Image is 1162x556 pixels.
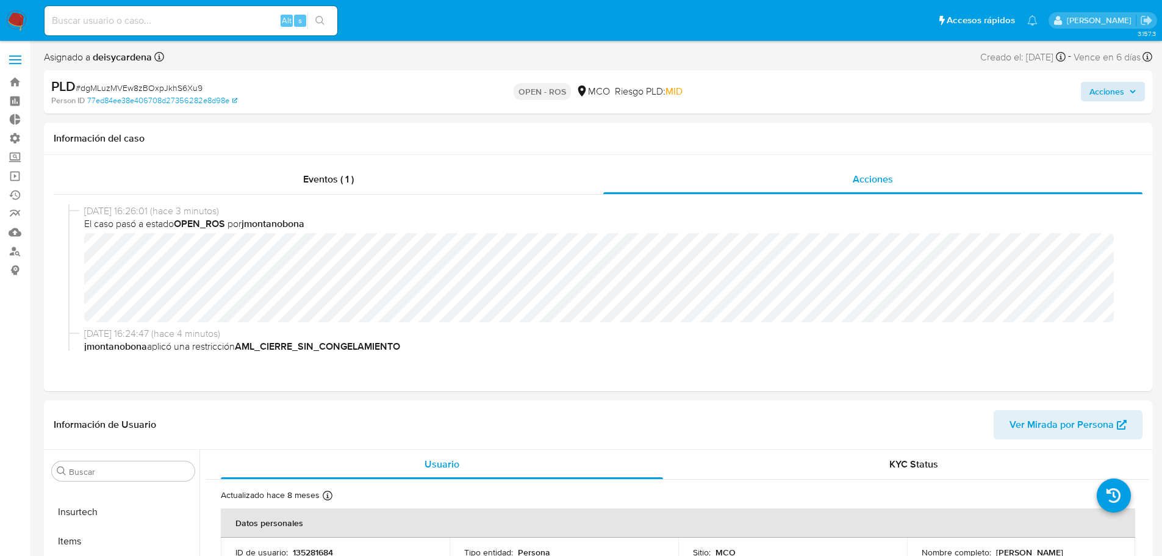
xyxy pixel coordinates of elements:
[242,217,304,231] b: jmontanobona
[51,76,76,96] b: PLD
[307,12,332,29] button: search-icon
[235,339,400,353] b: AML_CIERRE_SIN_CONGELAMIENTO
[303,172,354,186] span: Eventos ( 1 )
[1089,82,1124,101] span: Acciones
[90,50,152,64] b: deisycardena
[221,508,1135,538] th: Datos personales
[57,466,66,476] button: Buscar
[221,489,320,501] p: Actualizado hace 8 meses
[947,14,1015,27] span: Accesos rápidos
[45,13,337,29] input: Buscar usuario o caso...
[84,204,1123,218] span: [DATE] 16:26:01 (hace 3 minutos)
[1068,49,1071,65] span: -
[1140,14,1153,27] a: Salir
[44,51,152,64] span: Asignado a
[1074,51,1141,64] span: Vence en 6 días
[69,466,190,477] input: Buscar
[514,83,571,100] p: OPEN - ROS
[853,172,893,186] span: Acciones
[665,84,683,98] span: MID
[615,85,683,98] span: Riesgo PLD:
[54,419,156,431] h1: Información de Usuario
[51,95,85,106] b: Person ID
[1067,15,1136,26] p: deisyesperanza.cardenas@mercadolibre.com.co
[298,15,302,26] span: s
[87,95,237,106] a: 77ed84ee38e406708d27356282e8d98e
[1027,15,1038,26] a: Notificaciones
[84,339,147,353] b: jmontanobona
[889,457,938,471] span: KYC Status
[84,217,1123,231] span: El caso pasó a estado por
[76,82,203,94] span: # dgMLuzMVEw8zBOxpJkhS6Xu9
[994,410,1142,439] button: Ver Mirada por Persona
[980,49,1066,65] div: Creado el: [DATE]
[425,457,459,471] span: Usuario
[84,327,1123,341] span: [DATE] 16:24:47 (hace 4 minutos)
[1010,410,1114,439] span: Ver Mirada por Persona
[282,15,292,26] span: Alt
[54,132,1142,145] h1: Información del caso
[47,497,199,527] button: Insurtech
[1081,82,1145,101] button: Acciones
[576,85,610,98] div: MCO
[84,340,1123,353] span: aplicó una restricción
[174,217,225,231] b: OPEN_ROS
[47,527,199,556] button: Items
